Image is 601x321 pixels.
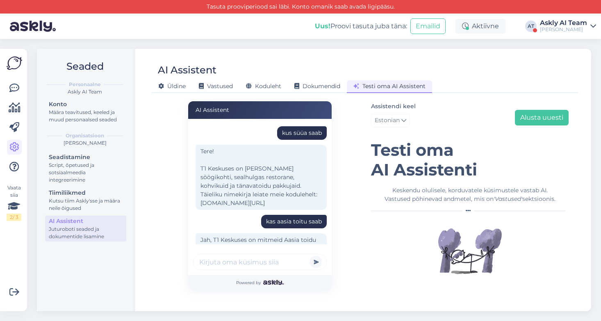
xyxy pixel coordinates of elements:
div: Askly AI Team [43,88,126,96]
div: Vaata siia [7,184,21,221]
span: Üldine [158,82,186,90]
button: Alusta uuesti [515,110,569,125]
span: Powered by [236,280,283,286]
div: Kutsu tiim Askly'sse ja määra neile õigused [49,197,123,212]
a: SeadistamineScript, õpetused ja sotsiaalmeedia integreerimine [45,152,126,185]
div: Proovi tasuta juba täna: [315,21,407,31]
div: [PERSON_NAME] [540,26,587,33]
a: Askly AI Team[PERSON_NAME] [540,20,596,33]
img: Askly [263,280,283,285]
span: Vastused [199,82,233,90]
div: Tere! T1 Keskuses on [PERSON_NAME] söögikohti, sealhulgas restorane, kohvikuid ja tänavatoidu pak... [196,145,327,210]
a: TiimiliikmedKutsu tiim Askly'sse ja määra neile õigused [45,187,126,213]
span: Estonian [375,116,400,125]
div: Askly AI Team [540,20,587,26]
div: Tiimiliikmed [49,189,123,197]
div: AT [525,20,537,32]
div: Keskendu olulisele, korduvatele küsimustele vastab AI. Vastused põhinevad andmetel, mis on sektsi... [371,186,569,203]
input: Kirjuta oma küsimus siia [193,254,327,270]
div: Aktiivne [455,19,505,34]
img: Illustration [437,218,503,284]
div: 2 / 3 [7,214,21,221]
a: KontoMäära teavitused, keeled ja muud personaalsed seaded [45,99,126,125]
div: AI Assistent [158,62,216,78]
div: [PERSON_NAME] [43,139,126,147]
h1: Testi oma AI Assistenti [371,140,569,180]
div: Määra teavitused, keeled ja muud personaalsed seaded [49,109,123,123]
button: Emailid [410,18,446,34]
a: AI AssistentJuturoboti seaded ja dokumentide lisamine [45,216,126,241]
i: 'Vastused' [494,195,522,203]
h2: Seaded [43,59,126,74]
b: Organisatsioon [66,132,104,139]
b: Personaalne [69,81,101,88]
div: Jah, T1 Keskuses on mitmeid Aasia toidu pakkujaid. Näiteks leiate Jaapani restorani Tokumaru, Aas... [196,233,327,281]
img: Askly Logo [7,55,22,71]
div: kus süüa saab [282,129,322,137]
div: Seadistamine [49,153,123,162]
b: Uus! [315,22,330,30]
div: Juturoboti seaded ja dokumentide lisamine [49,225,123,240]
div: kas aasia toitu saab [266,217,322,226]
div: Script, õpetused ja sotsiaalmeedia integreerimine [49,162,123,184]
label: Assistendi keel [371,102,416,111]
span: Testi oma AI Assistent [353,82,426,90]
span: Koduleht [246,82,281,90]
div: AI Assistent [188,101,332,119]
div: Konto [49,100,123,109]
a: Estonian [371,114,410,127]
div: AI Assistent [49,217,123,225]
span: Dokumendid [294,82,340,90]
